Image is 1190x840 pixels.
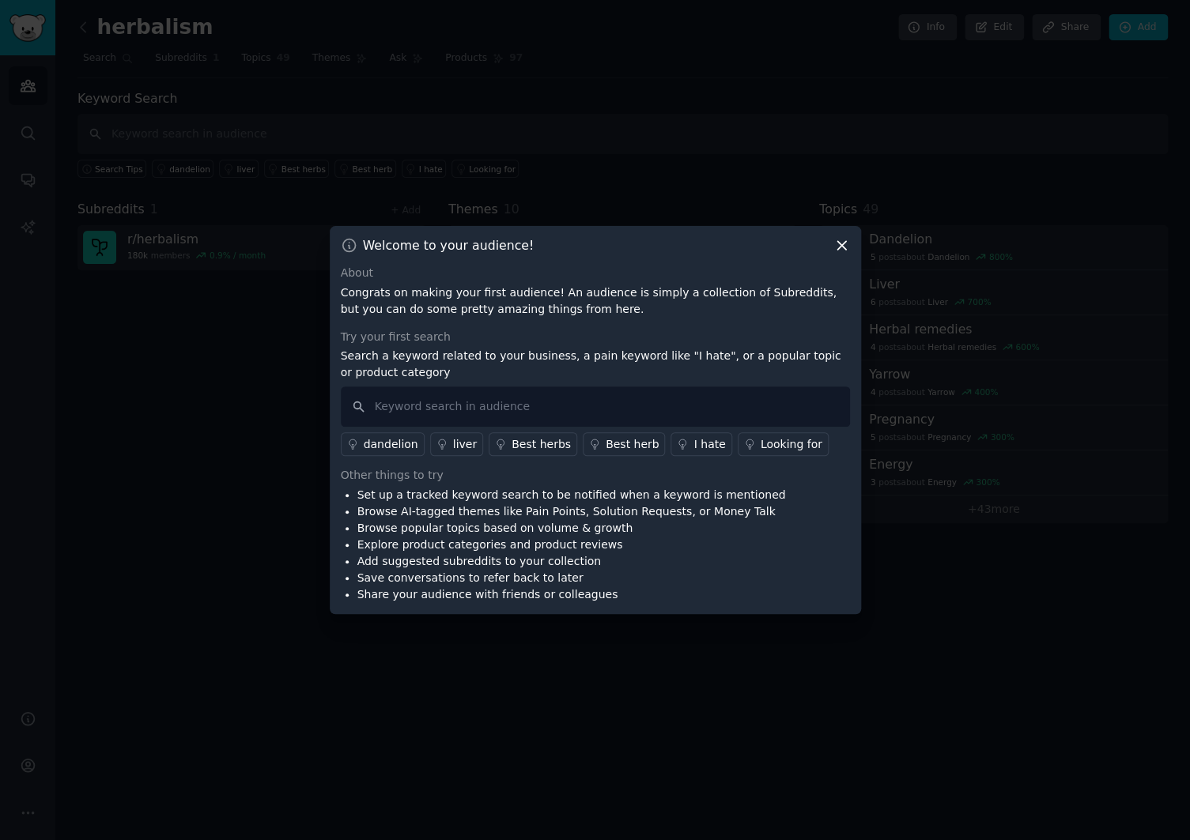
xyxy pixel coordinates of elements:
input: Keyword search in audience [341,386,850,427]
div: Other things to try [341,467,850,484]
li: Browse AI-tagged themes like Pain Points, Solution Requests, or Money Talk [357,503,786,520]
a: Best herb [583,432,666,456]
div: About [341,265,850,281]
li: Explore product categories and product reviews [357,537,786,553]
a: Best herbs [489,432,577,456]
li: Browse popular topics based on volume & growth [357,520,786,537]
p: Search a keyword related to your business, a pain keyword like "I hate", or a popular topic or pr... [341,348,850,381]
div: dandelion [364,436,418,453]
a: Looking for [738,432,829,456]
h3: Welcome to your audience! [363,237,535,254]
div: I hate [693,436,725,453]
a: I hate [671,432,731,456]
a: liver [430,432,483,456]
li: Share your audience with friends or colleagues [357,586,786,603]
li: Set up a tracked keyword search to be notified when a keyword is mentioned [357,487,786,503]
div: Try your first search [341,329,850,345]
li: Add suggested subreddits to your collection [357,553,786,570]
a: dandelion [341,432,425,456]
div: liver [453,436,477,453]
div: Best herb [606,436,659,453]
li: Save conversations to refer back to later [357,570,786,586]
p: Congrats on making your first audience! An audience is simply a collection of Subreddits, but you... [341,284,850,318]
div: Best herbs [512,436,571,453]
div: Looking for [761,436,822,453]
